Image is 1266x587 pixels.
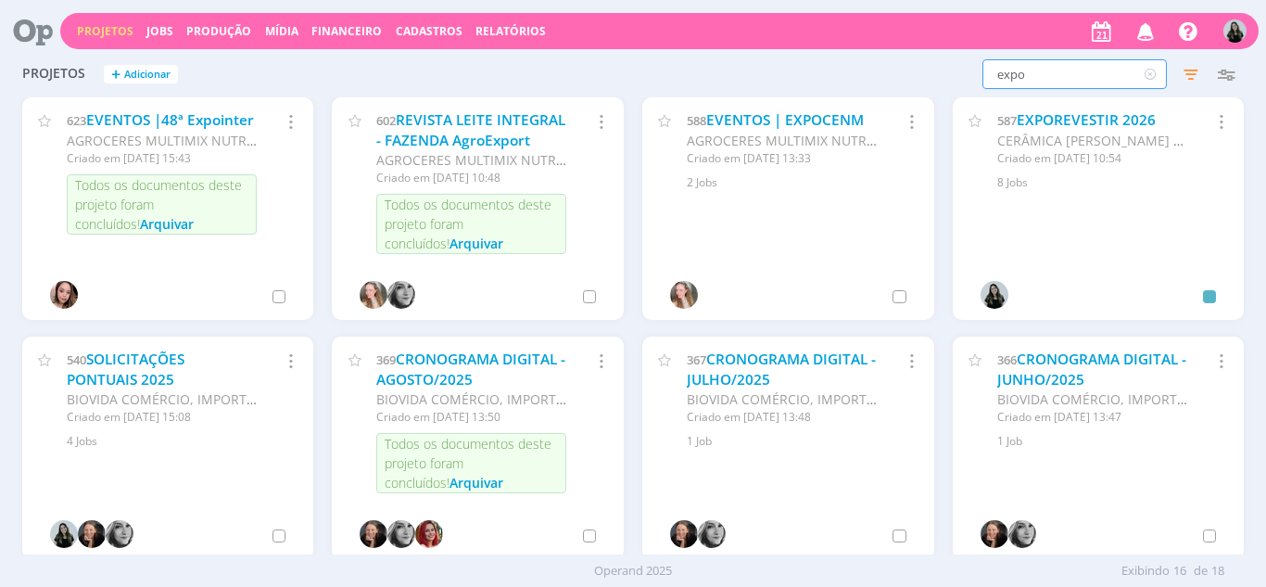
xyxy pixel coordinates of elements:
div: Criado em [DATE] 10:48 [376,170,566,186]
button: Relatórios [470,24,551,39]
img: H [981,520,1008,548]
button: Projetos [71,24,139,39]
a: REVISTA LEITE INTEGRAL - FAZENDA AgroExport [376,110,565,150]
a: Jobs [146,23,173,39]
div: 8 Jobs [997,174,1222,191]
img: J [387,520,415,548]
img: G [360,281,387,309]
div: Criado em [DATE] 15:43 [67,150,257,167]
div: Criado em [DATE] 13:50 [376,409,566,426]
span: BIOVIDA COMÉRCIO, IMPORTAÇÃO E EXPORTAÇÃO DE DISPOSITIVOS MÉDICOS IMPLANTÁVEIS LTDA [67,390,680,408]
button: V [1222,15,1247,47]
a: Produção [186,23,251,39]
span: de [1194,562,1208,581]
span: Arquivar [449,235,503,252]
a: CRONOGRAMA DIGITAL - JUNHO/2025 [997,350,1186,389]
div: 4 Jobs [67,433,292,450]
img: H [78,520,106,548]
span: 602 [376,112,396,129]
button: Mídia [260,24,304,39]
span: + [111,65,120,84]
img: J [387,281,415,309]
img: G [415,520,443,548]
div: Criado em [DATE] 13:48 [687,409,877,426]
span: Todos os documentos deste projeto foram concluídos! [385,196,551,252]
button: Produção [181,24,257,39]
a: CRONOGRAMA DIGITAL - JULHO/2025 [687,350,876,389]
img: V [1223,19,1247,43]
span: 366 [997,351,1017,368]
span: 540 [67,351,86,368]
span: 588 [687,112,706,129]
div: 1 Job [997,433,1222,450]
span: 587 [997,112,1017,129]
span: 623 [67,112,86,129]
span: 369 [376,351,396,368]
img: J [698,520,726,548]
span: 16 [1173,562,1186,581]
span: 367 [687,351,706,368]
a: EXPOREVESTIR 2026 [1017,110,1156,130]
a: SOLICITAÇÕES PONTUAIS 2025 [67,350,184,389]
img: H [670,520,698,548]
span: Adicionar [124,69,171,81]
a: Projetos [77,23,133,39]
span: AGROCERES MULTIMIX NUTRIÇÃO ANIMAL LTDA. [376,151,678,169]
button: Cadastros [390,24,468,39]
img: H [360,520,387,548]
button: Jobs [141,24,179,39]
div: Criado em [DATE] 15:08 [67,409,257,426]
span: Todos os documentos deste projeto foram concluídos! [385,435,551,491]
span: Projetos [22,66,85,82]
img: V [50,520,78,548]
div: Criado em [DATE] 13:33 [687,150,877,167]
input: Busca [982,59,1167,89]
div: 2 Jobs [687,174,912,191]
span: Todos os documentos deste projeto foram concluídos! [75,176,242,233]
span: BIOVIDA COMÉRCIO, IMPORTAÇÃO E EXPORTAÇÃO DE DISPOSITIVOS MÉDICOS IMPLANTÁVEIS LTDA [376,390,990,408]
span: CERÂMICA [PERSON_NAME] LTDA [997,132,1205,149]
span: Arquivar [449,474,503,491]
a: EVENTOS |48ª Expointer [86,110,254,130]
span: Cadastros [396,23,462,39]
div: Criado em [DATE] 13:47 [997,409,1187,426]
a: EVENTOS | EXPOCENM [706,110,864,130]
img: T [50,281,78,309]
span: Exibindo [1121,562,1170,581]
a: Mídia [265,23,298,39]
a: Relatórios [475,23,546,39]
span: 18 [1211,562,1224,581]
a: CRONOGRAMA DIGITAL - AGOSTO/2025 [376,350,565,389]
button: +Adicionar [104,65,178,84]
div: 1 Job [687,433,912,450]
a: Financeiro [311,23,382,39]
img: J [1008,520,1036,548]
img: G [670,281,698,309]
div: Criado em [DATE] 10:54 [997,150,1187,167]
span: Arquivar [140,215,194,233]
button: Financeiro [306,24,387,39]
img: V [981,281,1008,309]
span: AGROCERES MULTIMIX NUTRIÇÃO ANIMAL LTDA. [67,132,369,149]
img: J [106,520,133,548]
span: AGROCERES MULTIMIX NUTRIÇÃO ANIMAL LTDA. [687,132,989,149]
